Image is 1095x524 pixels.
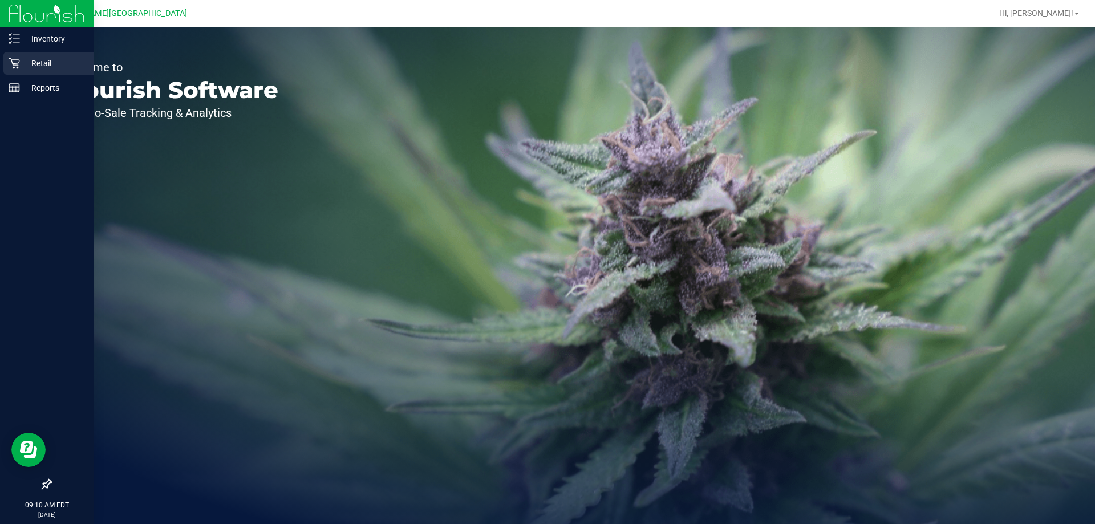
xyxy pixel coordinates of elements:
[9,58,20,69] inline-svg: Retail
[5,500,88,510] p: 09:10 AM EDT
[20,81,88,95] p: Reports
[62,107,278,119] p: Seed-to-Sale Tracking & Analytics
[9,82,20,94] inline-svg: Reports
[999,9,1073,18] span: Hi, [PERSON_NAME]!
[46,9,187,18] span: [PERSON_NAME][GEOGRAPHIC_DATA]
[9,33,20,44] inline-svg: Inventory
[5,510,88,519] p: [DATE]
[20,32,88,46] p: Inventory
[11,433,46,467] iframe: Resource center
[62,79,278,101] p: Flourish Software
[62,62,278,73] p: Welcome to
[20,56,88,70] p: Retail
